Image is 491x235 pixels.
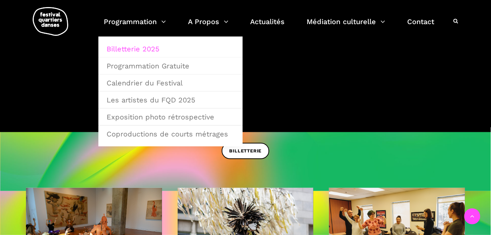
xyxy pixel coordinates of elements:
a: BILLETTERIE [222,143,270,159]
a: Coproductions de courts métrages [102,126,239,142]
a: Exposition photo rétrospective [102,109,239,125]
a: Actualités [250,16,285,37]
a: Billetterie 2025 [102,41,239,57]
span: BILLETTERIE [230,147,262,155]
a: Programmation [104,16,166,37]
a: Contact [407,16,434,37]
a: A Propos [188,16,228,37]
a: Programmation Gratuite [102,58,239,74]
img: logo-fqd-med [33,7,68,36]
a: Médiation culturelle [307,16,385,37]
a: Calendrier du Festival [102,75,239,91]
a: Les artistes du FQD 2025 [102,92,239,108]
